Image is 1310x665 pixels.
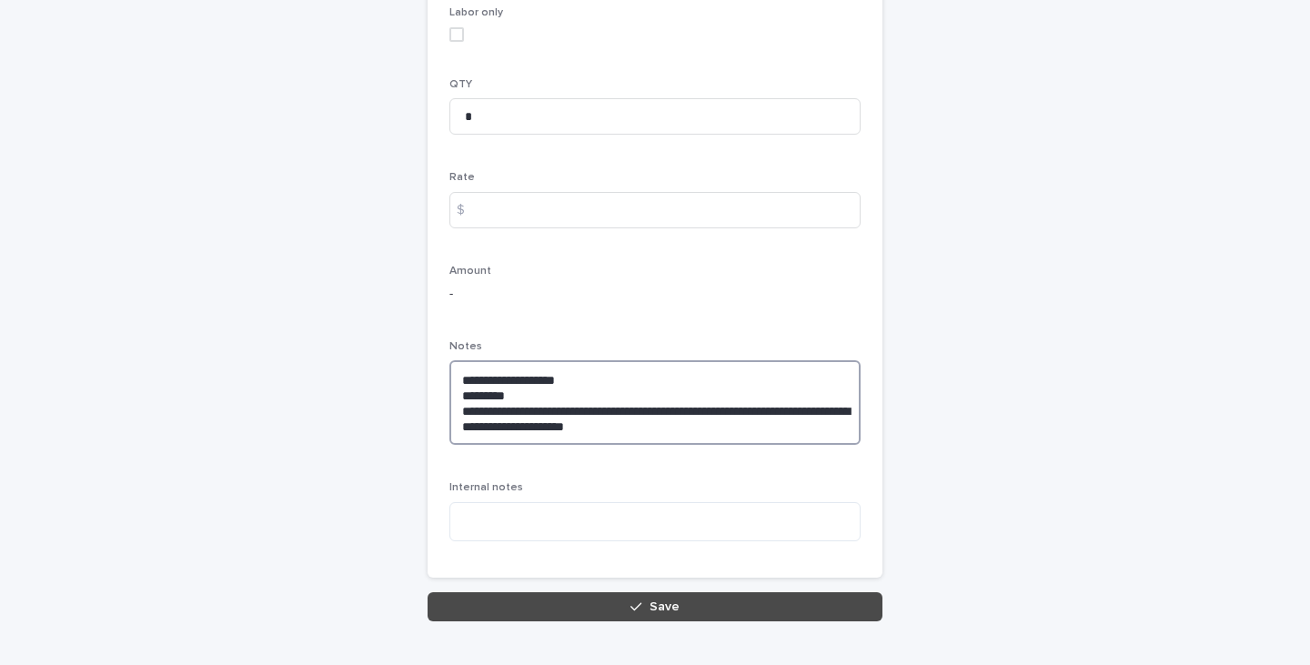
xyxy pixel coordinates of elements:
[449,172,475,183] span: Rate
[650,600,680,613] span: Save
[449,192,486,228] div: $
[449,341,482,352] span: Notes
[449,285,861,304] p: -
[428,592,882,621] button: Save
[449,79,472,90] span: QTY
[449,482,523,493] span: Internal notes
[449,266,491,277] span: Amount
[449,7,503,18] span: Labor only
